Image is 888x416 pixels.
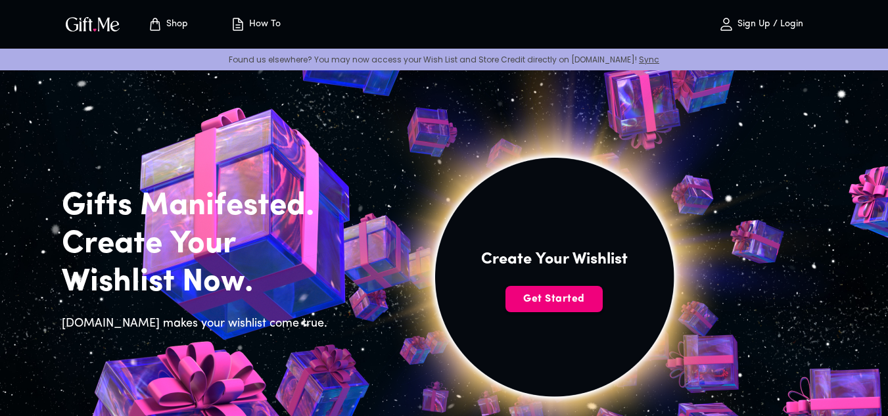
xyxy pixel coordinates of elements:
[481,249,628,270] h4: Create Your Wishlist
[62,187,335,225] h2: Gifts Manifested.
[220,3,292,45] button: How To
[505,286,603,312] button: Get Started
[639,54,659,65] a: Sync
[163,19,188,30] p: Shop
[62,225,335,264] h2: Create Your
[131,3,204,45] button: Store page
[695,3,827,45] button: Sign Up / Login
[246,19,281,30] p: How To
[230,16,246,32] img: how-to.svg
[62,264,335,302] h2: Wishlist Now.
[734,19,803,30] p: Sign Up / Login
[11,54,877,65] p: Found us elsewhere? You may now access your Wish List and Store Credit directly on [DOMAIN_NAME]!
[63,14,122,34] img: GiftMe Logo
[62,16,124,32] button: GiftMe Logo
[505,292,603,306] span: Get Started
[62,315,335,333] h6: [DOMAIN_NAME] makes your wishlist come true.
